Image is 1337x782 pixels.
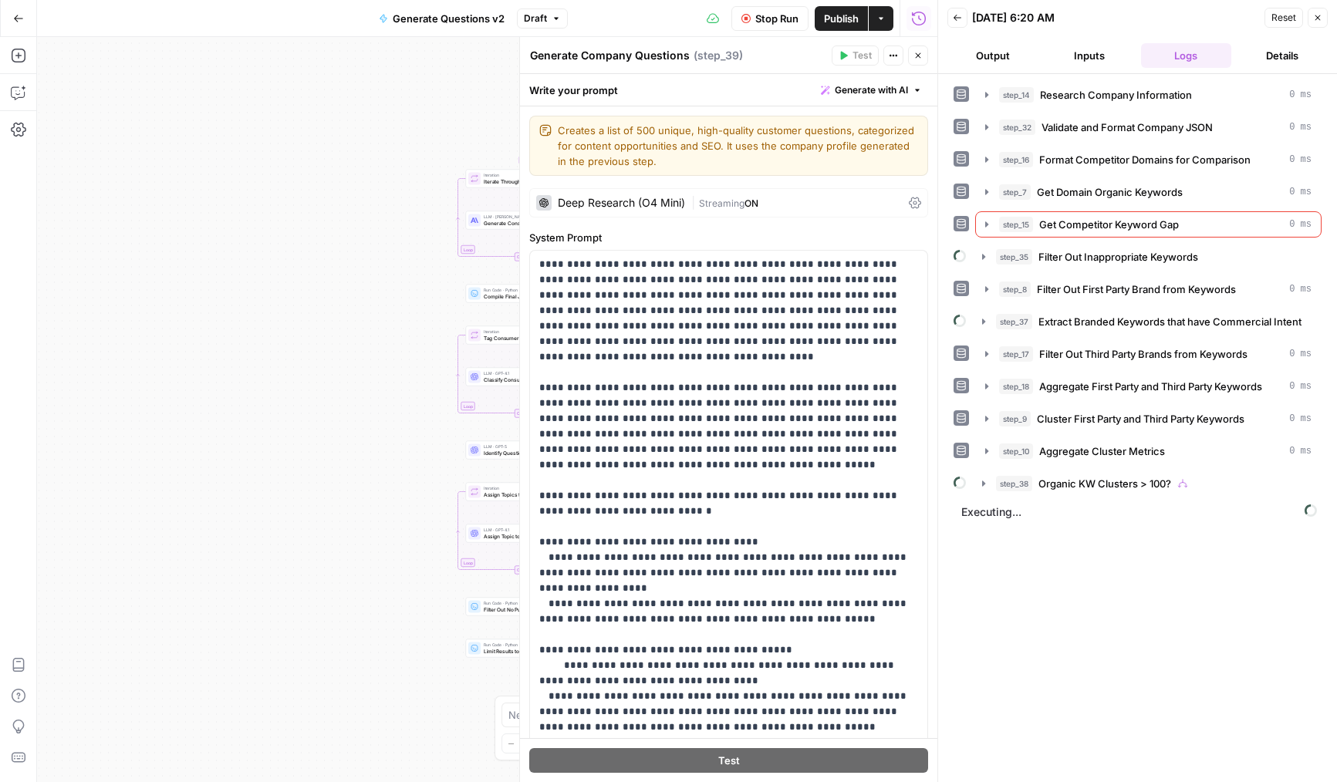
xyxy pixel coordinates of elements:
span: 0 ms [1289,217,1312,231]
div: Run Code · PythonCompile Final JSON OutputStep 13 [466,285,586,303]
span: step_37 [996,314,1032,329]
span: Classify Consumer Question [484,376,562,383]
button: Draft [517,8,568,29]
div: Write your prompt [520,74,937,106]
textarea: Creates a list of 500 unique, high-quality customer questions, categorized for content opportunit... [558,123,918,169]
span: Assign Topics to Questions [484,490,562,498]
span: Get Domain Organic Keywords [1037,184,1183,200]
div: LLM · [PERSON_NAME] 4Generate Consumer QuestionStep 12 [466,211,586,230]
span: Stop Run [755,11,798,26]
span: Extract Branded Keywords that have Commercial Intent [1038,314,1302,329]
span: step_10 [999,443,1033,459]
span: Iteration [484,485,562,491]
span: Filter Out Third Party Brands from Keywords [1039,346,1248,362]
textarea: Generate Company Questions [530,48,690,63]
button: Stop Run [731,6,809,31]
span: Streaming [699,197,744,209]
span: Organic KW Clusters > 100? [1038,476,1171,491]
span: Executing... [957,500,1322,524]
span: step_9 [999,411,1031,426]
span: 0 ms [1289,120,1312,134]
div: LLM · GPT-5Identify Question TopicsStep 27 [466,441,586,460]
span: 0 ms [1289,444,1312,458]
span: Publish [824,11,859,26]
button: 0 ms [976,180,1321,204]
span: Compile Final JSON Output [484,292,562,300]
span: 0 ms [1289,153,1312,167]
span: Generate with AI [835,83,908,97]
span: Limit Results to Requested Number of Queries [484,647,562,655]
span: Draft [524,12,547,25]
span: Research Company Information [1040,87,1192,103]
span: ( step_39 ) [694,48,743,63]
span: Test [718,753,740,768]
div: Deep Research (O4 Mini) [558,197,685,208]
button: Test [529,748,928,773]
button: 0 ms [976,342,1321,366]
button: 0 ms [976,115,1321,140]
span: Assign Topic to Question [484,532,562,540]
span: Format Competitor Domains for Comparison [1039,152,1251,167]
span: Cluster First Party and Third Party Keywords [1037,411,1244,426]
span: Filter Out Inappropriate Keywords [1038,249,1198,265]
span: step_17 [999,346,1033,362]
div: LoopIterationIterate Through ClustersStep 11 [466,170,586,188]
span: step_8 [999,281,1031,297]
span: Iteration [484,172,563,178]
span: Reset [1271,11,1296,25]
div: Run Code · PythonFilter Out No Purchase Intent QuestionsStep 33 [466,598,586,616]
button: Test [832,46,879,66]
span: Filter Out No Purchase Intent Questions [484,605,562,613]
span: Get Competitor Keyword Gap [1039,217,1179,232]
span: Iterate Through Clusters [484,177,563,185]
span: Filter Out First Party Brand from Keywords [1037,281,1236,297]
span: Generate Consumer Question [484,219,562,227]
span: 0 ms [1289,185,1312,199]
button: Logs [1141,43,1231,68]
span: ON [744,197,758,209]
button: 0 ms [976,374,1321,399]
span: step_7 [999,184,1031,200]
button: 0 ms [976,277,1321,302]
span: 0 ms [1289,347,1312,361]
span: 0 ms [1289,379,1312,393]
div: LoopIterationAssign Topics to QuestionsStep 28 [466,483,586,501]
button: 0 ms [976,406,1321,431]
button: Reset [1264,8,1303,28]
span: step_18 [999,379,1033,394]
span: LLM · GPT-5 [484,443,562,450]
button: Generate Questions v2 [370,6,514,31]
button: Publish [815,6,868,31]
span: 0 ms [1289,88,1312,102]
span: Iteration [484,329,562,335]
span: Run Code · Python [484,287,562,293]
span: step_15 [999,217,1033,232]
div: LoopIterationTag Consumer Questions with AttributesStep 24 [466,326,586,345]
span: step_14 [999,87,1034,103]
button: Details [1237,43,1328,68]
span: LLM · GPT-4.1 [484,370,562,376]
label: System Prompt [529,230,928,245]
span: Run Code · Python [484,600,562,606]
span: Aggregate Cluster Metrics [1039,443,1165,459]
button: Inputs [1044,43,1134,68]
span: Tag Consumer Questions with Attributes [484,334,562,342]
button: 0 ms [976,212,1321,237]
div: Complete [466,566,586,575]
span: Validate and Format Company JSON [1042,120,1213,135]
span: step_35 [996,249,1032,265]
div: Complete [466,253,586,261]
span: step_38 [996,476,1032,491]
span: Run Code · Python [484,642,562,648]
span: Aggregate First Party and Third Party Keywords [1039,379,1262,394]
div: Complete [466,410,586,418]
button: Generate with AI [815,80,928,100]
span: step_32 [999,120,1035,135]
span: step_16 [999,152,1033,167]
div: Run Code · PythonLimit Results to Requested Number of QueriesStep 34 [466,639,586,658]
span: 0 ms [1289,282,1312,296]
span: Test [853,49,872,62]
button: 0 ms [976,147,1321,172]
button: Output [947,43,1038,68]
div: LLM · GPT-4.1Classify Consumer QuestionStep 25 [466,368,586,386]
